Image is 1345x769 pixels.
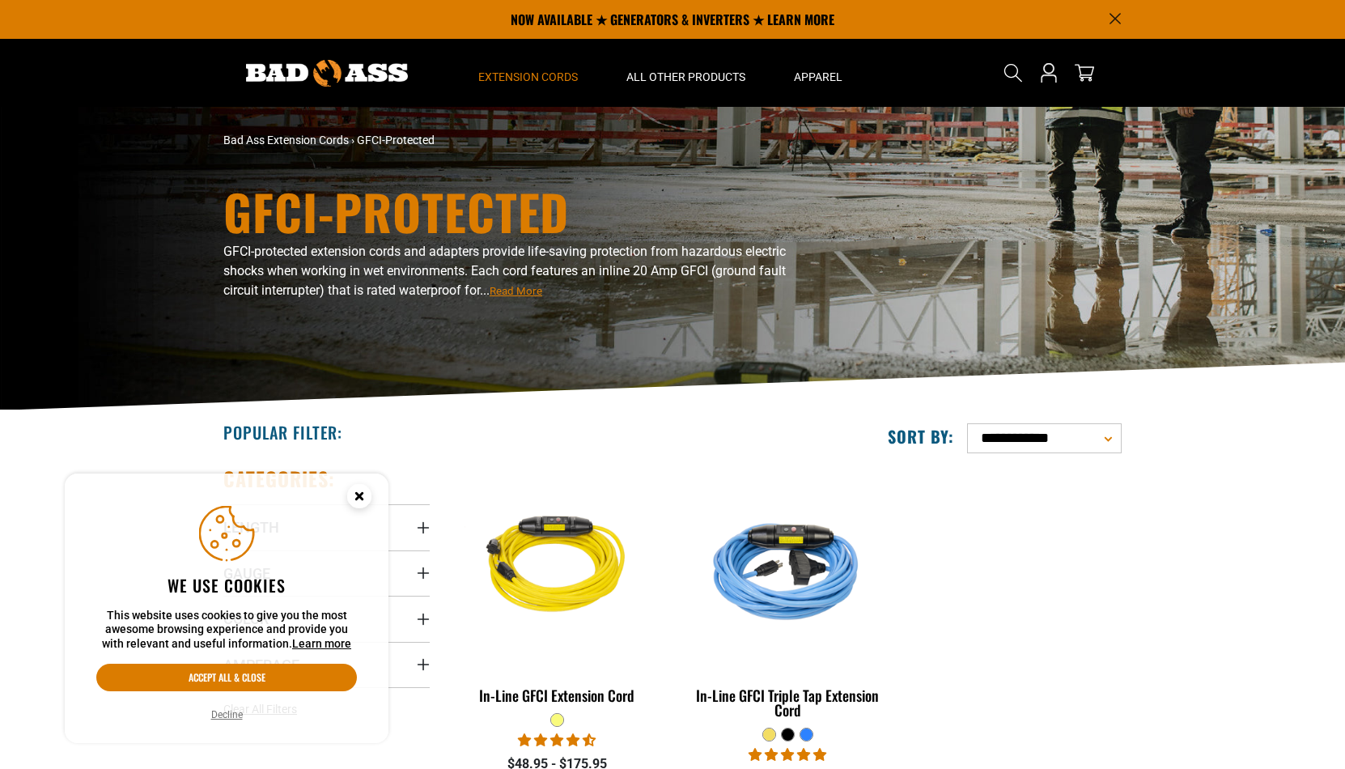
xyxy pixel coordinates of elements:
[794,70,842,84] span: Apparel
[357,134,435,147] span: GFCI-Protected
[454,466,660,712] a: Yellow In-Line GFCI Extension Cord
[685,466,891,727] a: Light Blue In-Line GFCI Triple Tap Extension Cord
[749,747,826,763] span: 5.00 stars
[223,134,349,147] a: Bad Ass Extension Cords
[888,426,954,447] label: Sort by:
[685,474,889,661] img: Light Blue
[223,132,814,149] nav: breadcrumbs
[478,70,578,84] span: Extension Cords
[351,134,354,147] span: ›
[206,707,248,723] button: Decline
[490,285,542,297] span: Read More
[96,575,357,596] h2: We use cookies
[685,688,891,717] div: In-Line GFCI Triple Tap Extension Cord
[626,70,745,84] span: All Other Products
[454,39,602,107] summary: Extension Cords
[1000,60,1026,86] summary: Search
[223,187,814,236] h1: GFCI-Protected
[223,422,342,443] h2: Popular Filter:
[223,244,786,298] span: GFCI-protected extension cords and adapters provide life-saving protection from hazardous electri...
[602,39,770,107] summary: All Other Products
[454,688,660,703] div: In-Line GFCI Extension Cord
[96,664,357,691] button: Accept all & close
[292,637,351,650] a: Learn more
[518,733,596,748] span: 4.62 stars
[456,474,660,661] img: Yellow
[246,60,408,87] img: Bad Ass Extension Cords
[96,609,357,652] p: This website uses cookies to give you the most awesome browsing experience and provide you with r...
[65,474,388,744] aside: Cookie Consent
[223,466,335,491] h2: Categories:
[770,39,867,107] summary: Apparel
